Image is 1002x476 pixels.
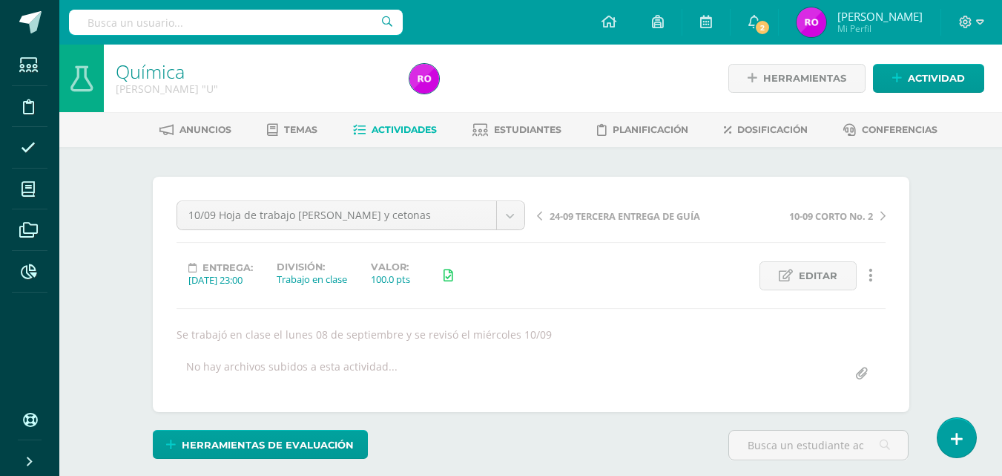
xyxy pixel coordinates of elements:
[177,201,524,229] a: 10/09 Hoja de trabajo [PERSON_NAME] y cetonas
[179,124,231,135] span: Anuncios
[873,64,984,93] a: Actividad
[182,431,354,459] span: Herramientas de evaluación
[202,262,253,273] span: Entrega:
[597,118,688,142] a: Planificación
[372,124,437,135] span: Actividades
[837,22,923,35] span: Mi Perfil
[550,209,700,223] span: 24-09 TERCERA ENTREGA DE GUÍA
[763,65,846,92] span: Herramientas
[371,261,410,273] label: Valor:
[277,261,347,273] label: División:
[472,118,561,142] a: Estudiantes
[188,273,253,287] div: [DATE] 23:00
[729,431,908,460] input: Busca un estudiante aquí...
[754,19,771,36] span: 2
[837,9,923,24] span: [PERSON_NAME]
[267,118,317,142] a: Temas
[284,124,317,135] span: Temas
[537,208,711,223] a: 24-09 TERCERA ENTREGA DE GUÍA
[116,59,185,84] a: Química
[188,201,485,229] span: 10/09 Hoja de trabajo [PERSON_NAME] y cetonas
[908,65,965,92] span: Actividad
[171,327,891,342] div: Se trabajó en clase el lunes 08 de septiembre y se revisó el miércoles 10/09
[799,262,837,290] span: Editar
[69,10,403,35] input: Busca un usuario...
[186,359,398,388] div: No hay archivos subidos a esta actividad...
[724,118,808,142] a: Dosificación
[862,124,937,135] span: Conferencias
[711,208,886,223] a: 10-09 CORTO No. 2
[797,7,826,37] img: 66a715204c946aaac10ab2c26fd27ac0.png
[613,124,688,135] span: Planificación
[371,273,410,286] div: 100.0 pts
[353,118,437,142] a: Actividades
[737,124,808,135] span: Dosificación
[116,82,392,96] div: Quinto Bachillerato 'U'
[409,64,439,94] img: 66a715204c946aaac10ab2c26fd27ac0.png
[494,124,561,135] span: Estudiantes
[277,273,347,286] div: Trabajo en clase
[728,64,866,93] a: Herramientas
[153,430,368,459] a: Herramientas de evaluación
[843,118,937,142] a: Conferencias
[789,209,873,223] span: 10-09 CORTO No. 2
[159,118,231,142] a: Anuncios
[116,61,392,82] h1: Química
